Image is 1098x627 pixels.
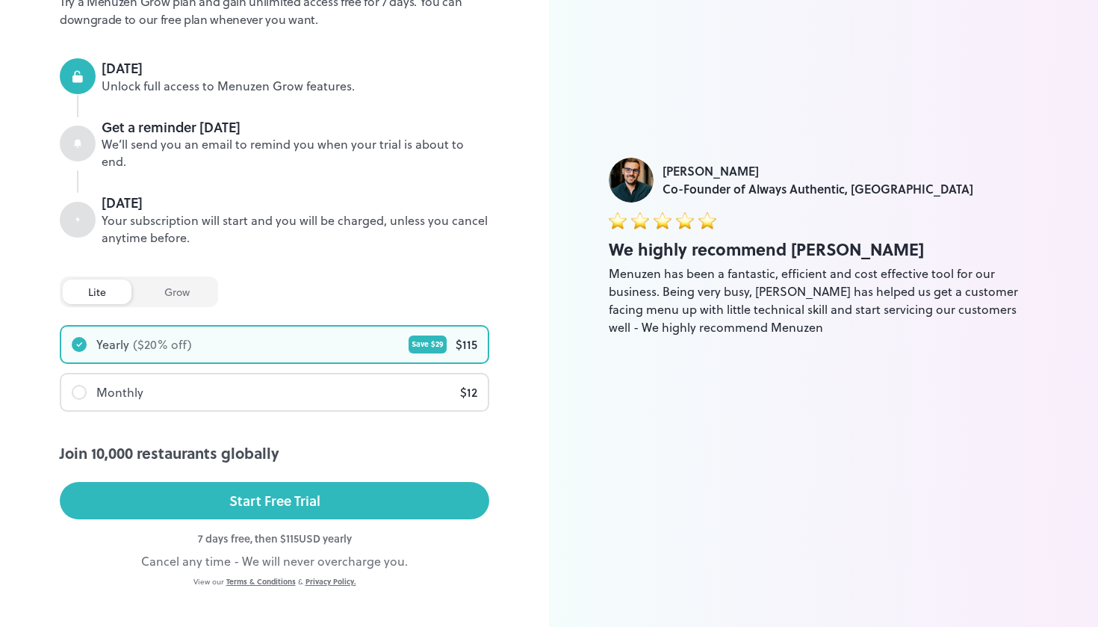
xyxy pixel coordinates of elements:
[60,531,489,546] div: 7 days free, then $ 115 USD yearly
[698,211,716,229] img: star
[663,180,973,198] div: Co-Founder of Always Authentic, [GEOGRAPHIC_DATA]
[102,212,489,247] div: Your subscription will start and you will be charged, unless you cancel anytime before.
[229,489,320,512] div: Start Free Trial
[139,279,215,304] div: grow
[305,576,356,587] a: Privacy Policy.
[60,576,489,587] div: View our &
[63,279,131,304] div: lite
[609,158,654,203] img: Jade Hajj
[102,136,489,170] div: We’ll send you an email to remind you when your trial is about to end.
[102,193,489,212] div: [DATE]
[102,78,489,95] div: Unlock full access to Menuzen Grow features.
[60,482,489,519] button: Start Free Trial
[609,237,1038,262] div: We highly recommend [PERSON_NAME]
[102,58,489,78] div: [DATE]
[60,442,489,464] div: Join 10,000 restaurants globally
[60,552,489,570] div: Cancel any time - We will never overcharge you.
[456,336,477,353] div: $ 115
[409,336,447,353] div: Save $ 29
[460,383,477,401] div: $ 12
[226,576,296,587] a: Terms & Conditions
[663,162,973,180] div: [PERSON_NAME]
[676,211,694,229] img: star
[609,211,627,229] img: star
[654,211,671,229] img: star
[133,336,192,353] div: ($ 20 % off)
[96,336,129,353] div: Yearly
[631,211,649,229] img: star
[102,117,489,137] div: Get a reminder [DATE]
[609,265,1038,336] div: Menuzen has been a fantastic, efficient and cost effective tool for our business. Being very busy...
[96,383,143,401] div: Monthly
